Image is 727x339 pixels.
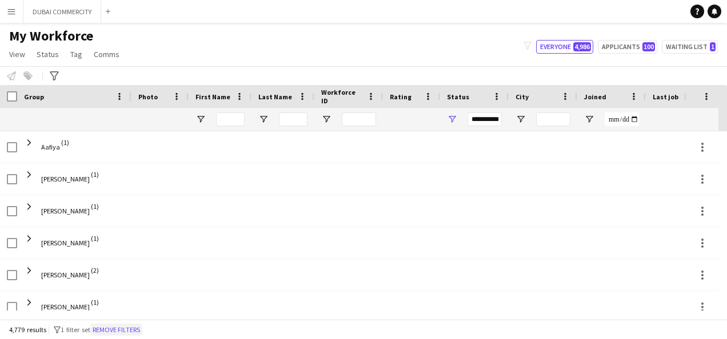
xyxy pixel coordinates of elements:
span: [PERSON_NAME] [41,259,90,291]
span: (1) [91,291,99,313]
app-action-btn: Advanced filters [47,69,61,83]
span: 1 [710,42,716,51]
span: [PERSON_NAME] [41,163,90,195]
span: [PERSON_NAME] [41,227,90,259]
span: Status [447,92,469,101]
input: Joined Filter Input [605,112,639,126]
span: Rating [390,92,412,101]
button: Open Filter Menu [195,114,206,124]
button: Applicants100 [598,40,657,54]
span: Workforce ID [321,88,362,105]
button: Open Filter Menu [321,114,331,124]
button: Remove filters [90,324,142,336]
a: Tag [66,47,87,62]
button: Waiting list1 [662,40,718,54]
a: View [5,47,30,62]
span: 4,986 [573,42,591,51]
input: Workforce ID Filter Input [342,112,376,126]
button: Open Filter Menu [584,114,594,124]
span: My Workforce [9,27,93,45]
button: DUBAI COMMERCITY [23,1,101,23]
span: First Name [195,92,230,101]
button: Open Filter Menu [516,114,526,124]
span: [PERSON_NAME] [41,291,90,323]
span: Last job [653,92,678,101]
button: Open Filter Menu [447,114,457,124]
span: (1) [61,131,69,154]
button: Everyone4,986 [536,40,593,54]
span: View [9,49,25,59]
input: City Filter Input [536,112,570,126]
span: (1) [91,227,99,249]
span: Joined [584,92,606,101]
span: Comms [94,49,119,59]
span: (1) [91,163,99,185]
input: Last Name Filter Input [279,112,307,126]
button: Open Filter Menu [258,114,269,124]
span: (2) [91,259,99,281]
a: Status [32,47,63,62]
a: Comms [89,47,124,62]
span: (1) [91,195,99,217]
span: City [516,92,529,101]
span: [PERSON_NAME] [41,195,90,227]
span: 1 filter set [61,325,90,334]
span: Aafiya [41,131,60,163]
span: 100 [642,42,655,51]
span: Tag [70,49,82,59]
input: First Name Filter Input [216,112,245,126]
span: Status [37,49,59,59]
span: Photo [138,92,158,101]
span: Group [24,92,44,101]
span: Last Name [258,92,292,101]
